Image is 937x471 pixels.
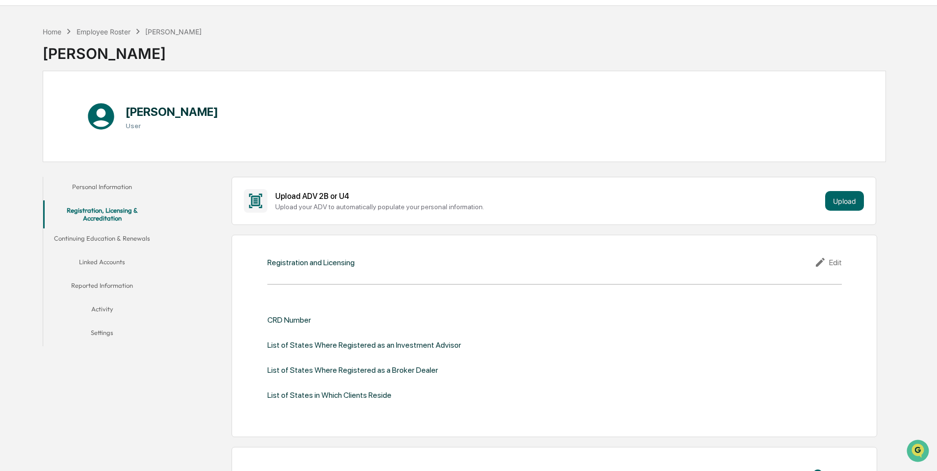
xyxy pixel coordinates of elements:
button: Personal Information [43,177,161,200]
div: [PERSON_NAME] [43,37,202,62]
a: 🖐️Preclearance [6,120,67,138]
div: secondary tabs example [43,177,161,346]
span: Pylon [98,166,119,174]
button: Upload [825,191,864,211]
span: Attestations [81,124,122,134]
div: List of States in Which Clients Reside [267,390,391,400]
p: How can we help? [10,21,179,36]
div: CRD Number [267,315,311,325]
a: 🗄️Attestations [67,120,126,138]
button: Reported Information [43,276,161,299]
div: 🖐️ [10,125,18,133]
div: Edit [814,256,842,268]
h3: User [126,122,218,130]
div: [PERSON_NAME] [145,28,202,36]
div: Registration and Licensing [267,258,355,267]
a: Powered byPylon [69,166,119,174]
div: 🗄️ [71,125,79,133]
button: Linked Accounts [43,252,161,276]
span: Data Lookup [20,142,62,152]
img: 1746055101610-c473b297-6a78-478c-a979-82029cc54cd1 [10,75,27,93]
button: Start new chat [167,78,179,90]
button: Registration, Licensing & Accreditation [43,200,161,228]
button: Continuing Education & Renewals [43,228,161,252]
div: Home [43,28,61,36]
div: Upload your ADV to automatically populate your personal information. [275,203,821,211]
div: Employee Roster [77,28,130,36]
h1: [PERSON_NAME] [126,105,218,119]
a: 🔎Data Lookup [6,139,66,156]
div: Upload ADV 2B or U4 [275,192,821,201]
div: 🔎 [10,143,18,151]
span: Preclearance [20,124,63,134]
div: Start new chat [33,75,161,85]
div: List of States Where Registered as a Broker Dealer [267,365,438,375]
button: Activity [43,299,161,323]
button: Settings [43,323,161,346]
iframe: Open customer support [906,439,932,465]
div: List of States Where Registered as an Investment Advisor [267,340,461,350]
div: We're available if you need us! [33,85,124,93]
